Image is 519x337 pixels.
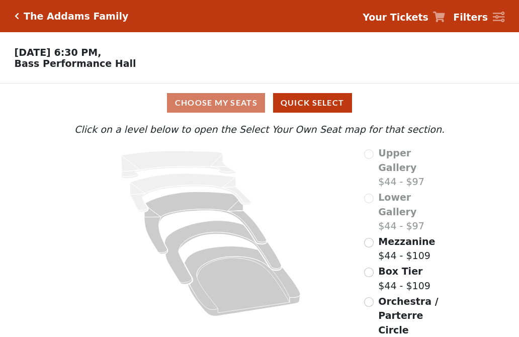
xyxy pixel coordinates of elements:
label: $44 - $97 [378,146,447,189]
strong: Filters [453,12,488,23]
h5: The Addams Family [24,11,128,22]
a: Filters [453,10,504,25]
path: Upper Gallery - Seats Available: 0 [121,151,236,179]
span: Upper Gallery [378,147,416,173]
a: Click here to go back to filters [15,13,19,20]
path: Orchestra / Parterre Circle - Seats Available: 157 [185,246,301,316]
span: Lower Gallery [378,192,416,217]
a: Your Tickets [363,10,445,25]
span: Mezzanine [378,236,435,247]
span: Orchestra / Parterre Circle [378,296,438,335]
p: Click on a level below to open the Select Your Own Seat map for that section. [72,122,447,137]
label: $44 - $97 [378,190,447,233]
span: Box Tier [378,266,422,277]
label: $44 - $109 [378,264,430,293]
path: Lower Gallery - Seats Available: 0 [130,174,251,212]
strong: Your Tickets [363,12,428,23]
label: $44 - $109 [378,234,435,263]
button: Quick Select [273,93,352,113]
